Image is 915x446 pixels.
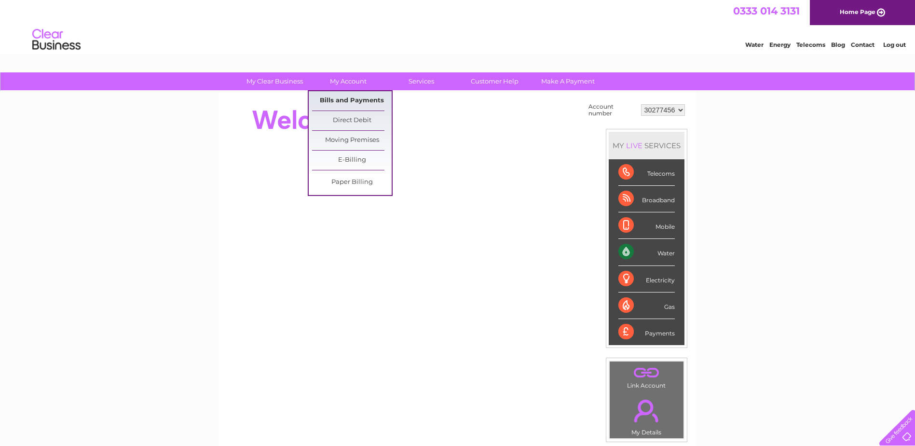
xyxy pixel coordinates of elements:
[618,212,675,239] div: Mobile
[312,91,392,111] a: Bills and Payments
[618,319,675,345] div: Payments
[32,25,81,55] img: logo.png
[769,41,791,48] a: Energy
[733,5,800,17] a: 0333 014 3131
[312,111,392,130] a: Direct Debit
[612,394,681,428] a: .
[312,173,392,192] a: Paper Billing
[312,131,392,150] a: Moving Premises
[618,293,675,319] div: Gas
[618,186,675,212] div: Broadband
[745,41,764,48] a: Water
[230,5,686,47] div: Clear Business is a trading name of Verastar Limited (registered in [GEOGRAPHIC_DATA] No. 3667643...
[609,391,684,439] td: My Details
[618,266,675,293] div: Electricity
[235,72,314,90] a: My Clear Business
[528,72,608,90] a: Make A Payment
[586,101,639,119] td: Account number
[851,41,874,48] a: Contact
[883,41,906,48] a: Log out
[618,159,675,186] div: Telecoms
[624,141,644,150] div: LIVE
[609,132,684,159] div: MY SERVICES
[831,41,845,48] a: Blog
[312,151,392,170] a: E-Billing
[612,364,681,381] a: .
[382,72,461,90] a: Services
[609,361,684,391] td: Link Account
[618,239,675,265] div: Water
[796,41,825,48] a: Telecoms
[455,72,534,90] a: Customer Help
[308,72,388,90] a: My Account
